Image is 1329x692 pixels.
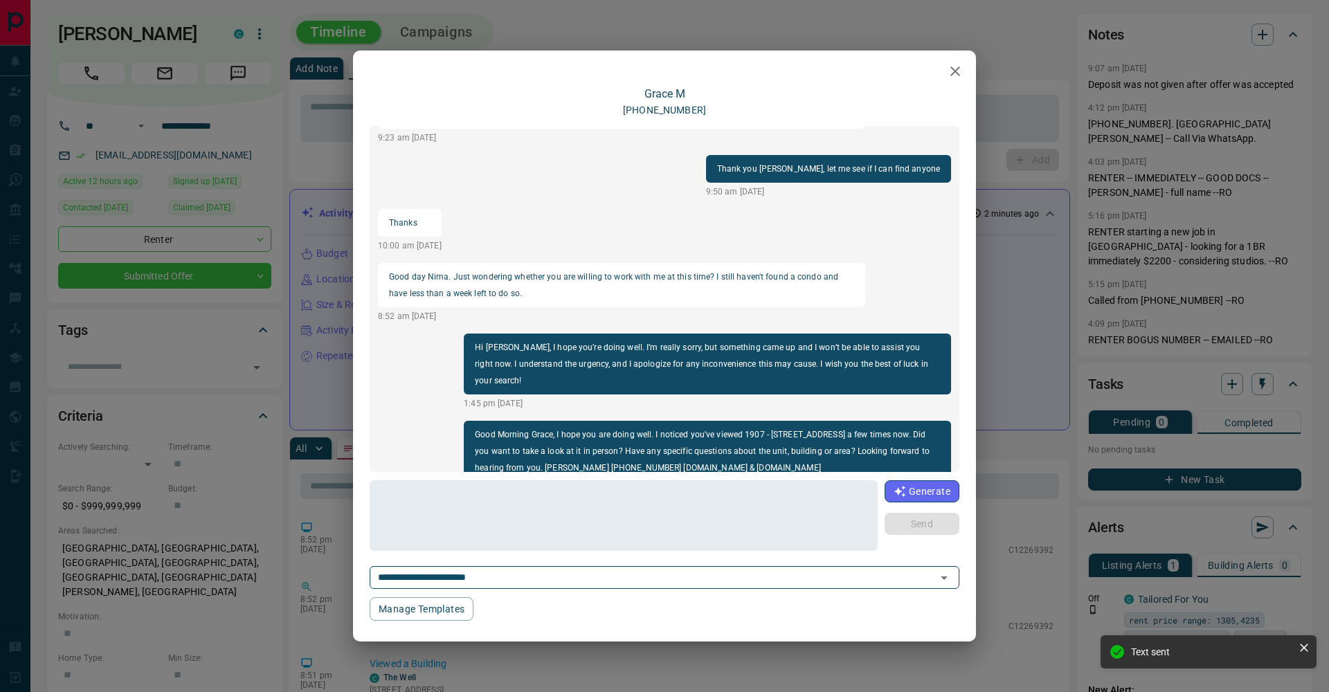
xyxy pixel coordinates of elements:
p: Thank you [PERSON_NAME], let me see if I can find anyone [717,161,940,177]
p: [PHONE_NUMBER] [623,103,706,118]
p: 1:45 pm [DATE] [464,397,951,410]
p: 9:50 am [DATE] [706,185,951,198]
button: Generate [885,480,959,502]
p: 9:23 am [DATE] [378,131,865,144]
p: 10:00 am [DATE] [378,239,442,252]
p: Hi [PERSON_NAME], I hope you’re doing well. I’m really sorry, but something came up and I won’t b... [475,339,940,389]
p: Thanks [389,215,431,231]
p: Good day Nima. Just wondering whether you are willing to work with me at this time? I still haven... [389,268,854,302]
div: Text sent [1131,646,1293,657]
p: Good Morning Grace, I hope you are doing well. I noticed you've viewed 1907 - [STREET_ADDRESS] a ... [475,426,940,476]
button: Open [934,568,954,588]
button: Manage Templates [370,597,473,621]
a: Grace M [644,87,685,100]
p: 8:52 am [DATE] [378,310,865,322]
